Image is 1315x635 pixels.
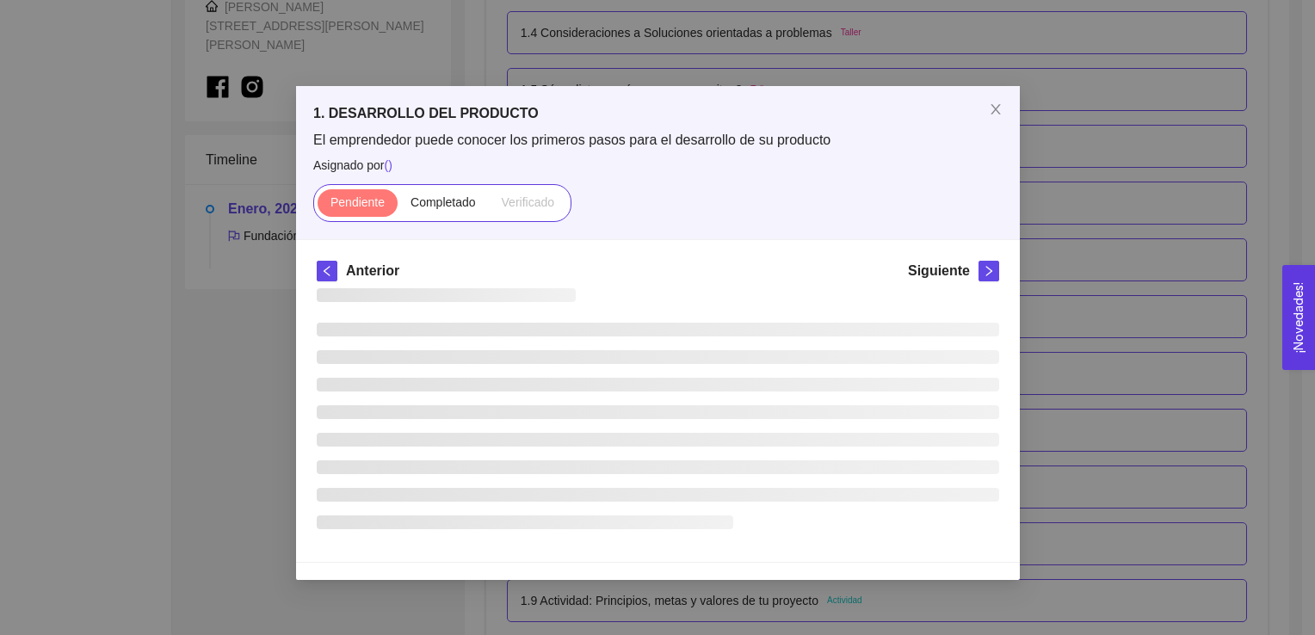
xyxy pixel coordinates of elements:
span: close [989,102,1003,116]
button: left [317,261,337,281]
h5: Anterior [346,261,399,281]
span: Asignado por [313,156,1003,175]
h5: Siguiente [907,261,969,281]
span: Completado [411,195,476,209]
span: right [979,265,998,277]
span: El emprendedor puede conocer los primeros pasos para el desarrollo de su producto [313,131,1003,150]
span: ( ) [384,158,392,172]
button: Open Feedback Widget [1282,265,1315,370]
h5: 1. DESARROLLO DEL PRODUCTO [313,103,1003,124]
span: Pendiente [330,195,384,209]
button: Close [972,86,1020,134]
span: left [318,265,336,277]
button: right [979,261,999,281]
span: Verificado [501,195,553,209]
